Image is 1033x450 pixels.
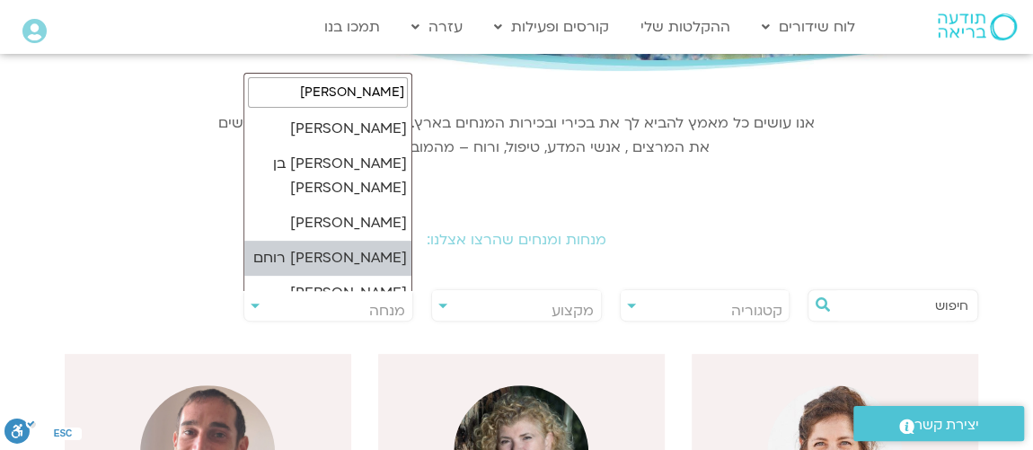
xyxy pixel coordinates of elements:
[835,290,968,321] input: חיפוש
[244,111,411,146] li: [PERSON_NAME]
[244,146,411,206] li: [PERSON_NAME] בן [PERSON_NAME]
[485,10,618,44] a: קורסים ופעילות
[552,301,594,321] span: מקצוע
[914,413,979,437] span: יצירת קשר
[631,10,739,44] a: ההקלטות שלי
[13,232,1020,248] h2: מנחות ומנחים שהרצו אצלנו:
[853,406,1024,441] a: יצירת קשר
[244,276,411,311] li: [PERSON_NAME]
[938,13,1017,40] img: תודעה בריאה
[402,10,472,44] a: עזרה
[216,111,817,160] p: אנו עושים כל מאמץ להביא לך את בכירי ובכירות המנחים בארץ. בכל תחום ותחום אנו מחפשים את המרצים , אנ...
[244,206,411,241] li: [PERSON_NAME]
[315,10,389,44] a: תמכו בנו
[369,301,405,321] span: מנחה
[730,301,781,321] span: קטגוריה
[244,241,411,276] li: [PERSON_NAME] רוחם
[753,10,864,44] a: לוח שידורים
